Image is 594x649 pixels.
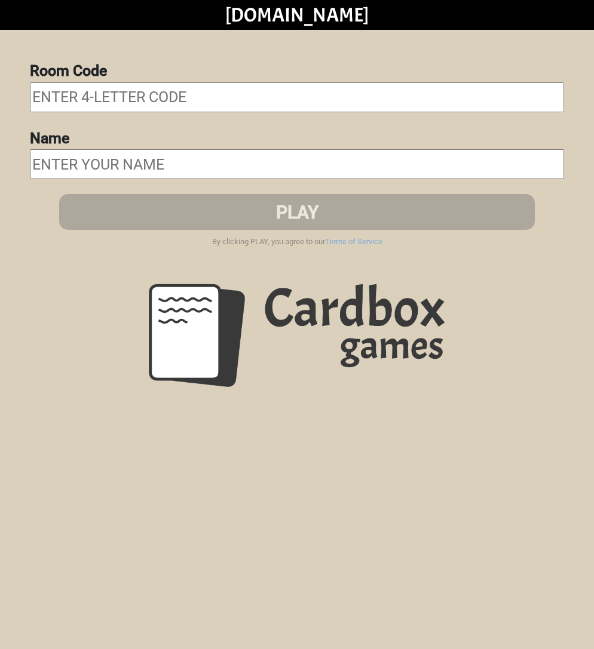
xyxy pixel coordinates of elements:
a: [DOMAIN_NAME] [225,2,369,27]
img: website-link.png [149,273,446,387]
button: PLAY [59,194,534,230]
input: ENTER 4-LETTER CODE [30,82,565,112]
a: Terms of Service [325,237,382,246]
div: Room Code [30,60,565,82]
input: ENTER YOUR NAME [30,149,565,179]
div: Name [30,127,565,150]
